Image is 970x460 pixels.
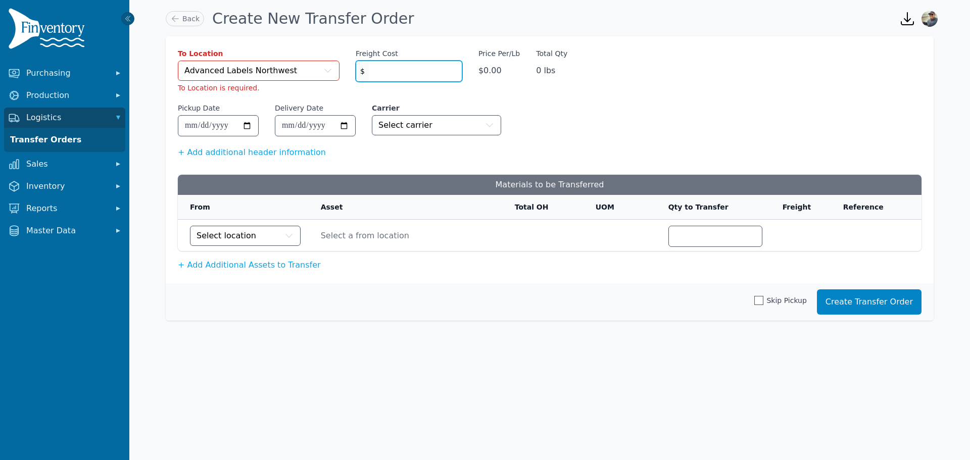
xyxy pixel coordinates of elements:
a: Back [166,11,204,26]
button: Create Transfer Order [817,289,922,315]
span: Logistics [26,112,107,124]
th: Freight [770,195,831,220]
th: Qty to Transfer [656,195,770,220]
img: Anthony Armesto [922,11,938,27]
button: + Add Additional Assets to Transfer [178,259,321,271]
h3: Materials to be Transferred [178,175,922,195]
span: Sales [26,158,107,170]
span: Purchasing [26,67,107,79]
span: Select carrier [378,119,432,131]
button: Sales [4,154,125,174]
span: Reports [26,202,107,215]
span: $0.00 [478,65,520,77]
h1: Create New Transfer Order [212,10,414,28]
th: UOM [584,195,656,220]
span: Production [26,89,107,101]
th: Total OH [503,195,584,220]
button: Inventory [4,176,125,196]
li: To Location is required. [178,83,339,93]
button: Master Data [4,221,125,241]
button: + Add additional header information [178,146,326,159]
label: Pickup Date [178,103,220,113]
span: $ [356,61,369,81]
span: Select a from location [321,224,495,242]
span: Select location [197,230,256,242]
span: Master Data [26,225,107,237]
a: Transfer Orders [6,130,123,150]
button: Select carrier [372,115,501,135]
button: Logistics [4,108,125,128]
label: Delivery Date [275,103,323,113]
button: Production [4,85,125,106]
span: Inventory [26,180,107,192]
button: Select location [190,226,301,246]
th: Asset [309,195,503,220]
label: Carrier [372,103,501,113]
button: Reports [4,198,125,219]
span: 0 lbs [536,65,567,77]
label: Total Qty [536,48,567,59]
img: Finventory [8,8,89,53]
label: Freight Cost [356,48,398,59]
button: Purchasing [4,63,125,83]
button: Advanced Labels Northwest [178,61,339,81]
label: To Location [178,48,339,59]
th: Reference [831,195,906,220]
span: Skip Pickup [766,295,806,305]
th: From [178,195,309,220]
label: Price Per/Lb [478,48,520,59]
span: Advanced Labels Northwest [184,65,297,77]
